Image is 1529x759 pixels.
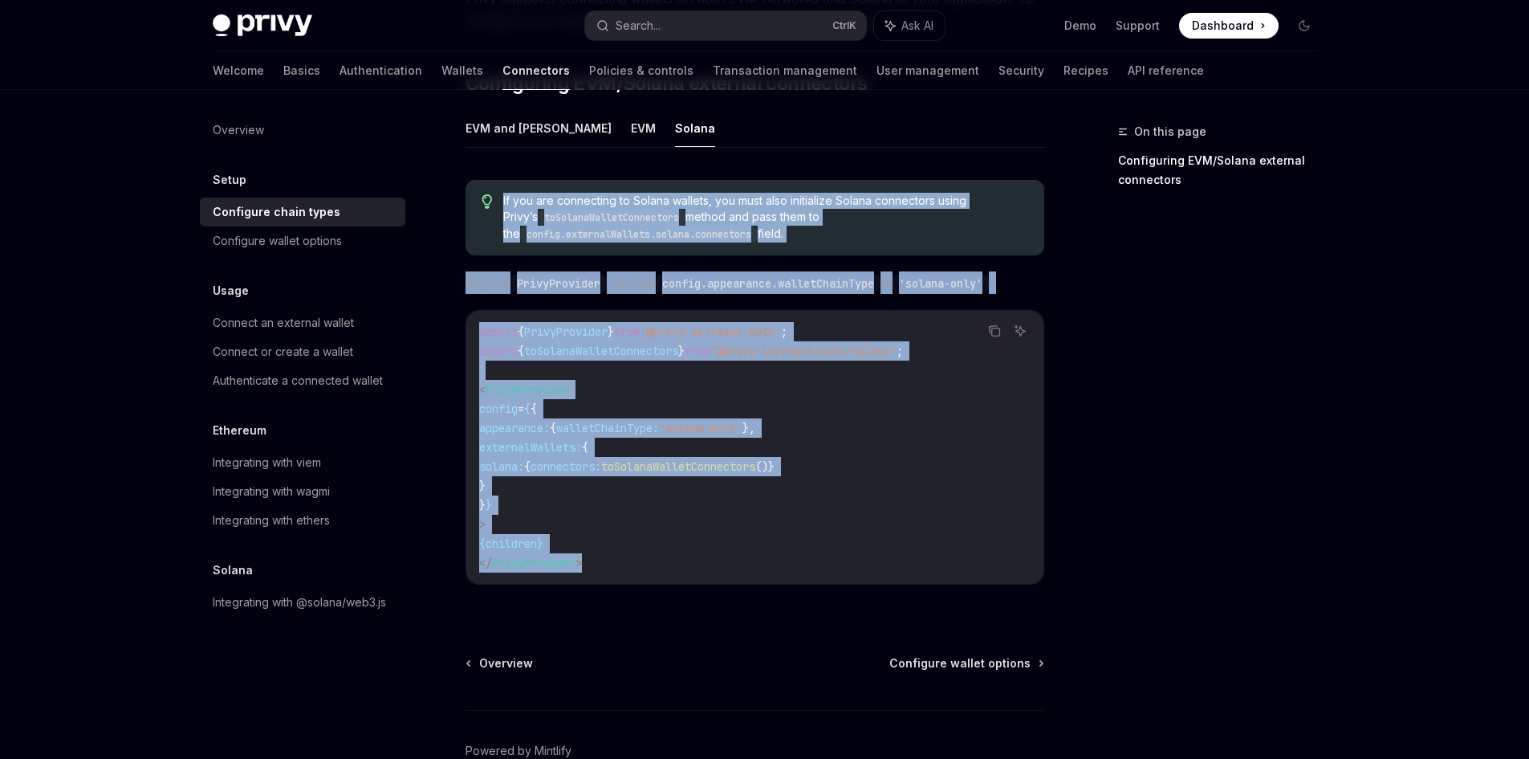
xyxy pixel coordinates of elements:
[537,537,543,551] span: }
[479,402,518,416] span: config
[531,459,601,474] span: connectors:
[589,51,693,90] a: Policies & controls
[889,655,1043,671] a: Configure wallet options
[713,51,857,90] a: Transaction management
[556,421,659,435] span: walletChainType:
[200,588,405,617] a: Integrating with @solana/web3.js
[678,344,685,358] span: }
[466,109,612,147] button: EVM and [PERSON_NAME]
[1179,13,1279,39] a: Dashboard
[675,109,715,147] button: Solana
[213,281,249,300] h5: Usage
[1128,51,1204,90] a: API reference
[893,275,989,292] code: 'solana-only'
[874,11,945,40] button: Ask AI
[479,517,486,532] span: >
[1134,122,1206,141] span: On this page
[213,14,312,37] img: dark logo
[441,51,483,90] a: Wallets
[614,324,640,339] span: from
[486,537,537,551] span: children
[998,51,1044,90] a: Security
[585,11,866,40] button: Search...CtrlK
[479,421,550,435] span: appearance:
[283,51,320,90] a: Basics
[518,344,524,358] span: {
[520,226,758,243] code: config.externalWallets.solana.connectors
[742,421,755,435] span: },
[640,324,781,339] span: '@privy-io/react-auth'
[213,371,383,390] div: Authenticate a connected wallet
[200,308,405,337] a: Connect an external wallet
[832,19,856,32] span: Ctrl K
[213,561,253,580] h5: Solana
[492,556,575,570] span: PrivyProvider
[656,275,880,292] code: config.appearance.walletChainType
[601,459,755,474] span: toSolanaWalletConnectors
[213,170,246,190] h5: Setup
[466,743,571,759] a: Powered by Mintlify
[200,506,405,535] a: Integrating with ethers
[479,459,524,474] span: solana:
[200,337,405,366] a: Connect or create a wallet
[200,198,405,226] a: Configure chain types
[486,498,492,512] span: }
[524,402,531,416] span: {
[340,51,422,90] a: Authentication
[781,324,787,339] span: ;
[518,402,524,416] span: =
[889,655,1031,671] span: Configure wallet options
[213,511,330,530] div: Integrating with ethers
[518,324,524,339] span: {
[1010,320,1031,341] button: Ask AI
[659,421,742,435] span: 'solana-only'
[213,231,342,251] div: Configure wallet options
[897,344,903,358] span: ;
[901,18,933,34] span: Ask AI
[479,324,518,339] span: import
[479,479,486,493] span: }
[479,440,582,455] span: externalWallets:
[984,320,1005,341] button: Copy the contents from the code block
[213,482,330,501] div: Integrating with wagmi
[213,421,266,440] h5: Ethereum
[503,193,1027,243] span: If you are connecting to Solana wallets, you must also initialize Solana connectors using Privy’s...
[479,382,486,397] span: <
[524,459,531,474] span: {
[1291,13,1317,39] button: Toggle dark mode
[531,402,537,416] span: {
[479,344,518,358] span: import
[479,655,533,671] span: Overview
[608,324,614,339] span: }
[213,51,264,90] a: Welcome
[213,593,386,612] div: Integrating with @solana/web3.js
[479,556,492,570] span: </
[1116,18,1160,34] a: Support
[466,271,1044,294] span: In your , set the to .
[582,440,588,455] span: {
[482,194,493,209] svg: Tip
[467,655,533,671] a: Overview
[213,453,321,472] div: Integrating with viem
[1063,51,1108,90] a: Recipes
[213,342,353,361] div: Connect or create a wallet
[710,344,897,358] span: "@privy-io/react-auth/solana"
[200,366,405,395] a: Authenticate a connected wallet
[524,344,678,358] span: toSolanaWalletConnectors
[200,116,405,145] a: Overview
[213,202,340,222] div: Configure chain types
[631,109,656,147] button: EVM
[479,498,486,512] span: }
[486,382,569,397] span: PrivyProvider
[685,344,710,358] span: from
[538,210,685,226] code: toSolanaWalletConnectors
[575,556,582,570] span: >
[200,226,405,255] a: Configure wallet options
[524,324,608,339] span: PrivyProvider
[1118,148,1330,193] a: Configuring EVM/Solana external connectors
[876,51,979,90] a: User management
[1064,18,1096,34] a: Demo
[1192,18,1254,34] span: Dashboard
[200,477,405,506] a: Integrating with wagmi
[550,421,556,435] span: {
